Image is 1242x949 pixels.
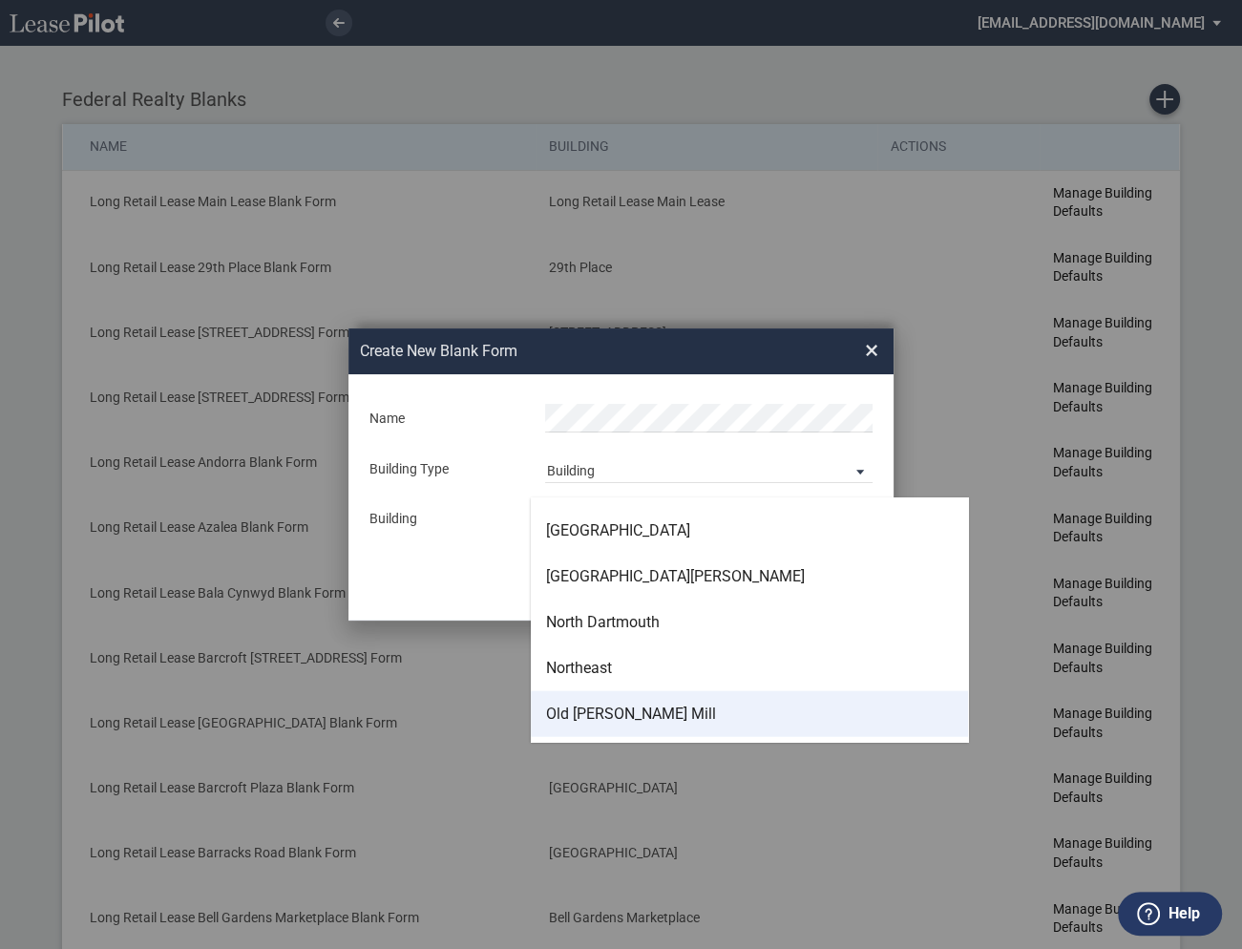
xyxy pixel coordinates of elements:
[546,566,805,587] div: [GEOGRAPHIC_DATA][PERSON_NAME]
[546,704,716,725] div: Old [PERSON_NAME] Mill
[1168,901,1200,926] label: Help
[546,612,660,633] div: North Dartmouth
[546,658,612,679] div: Northeast
[546,520,690,541] div: [GEOGRAPHIC_DATA]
